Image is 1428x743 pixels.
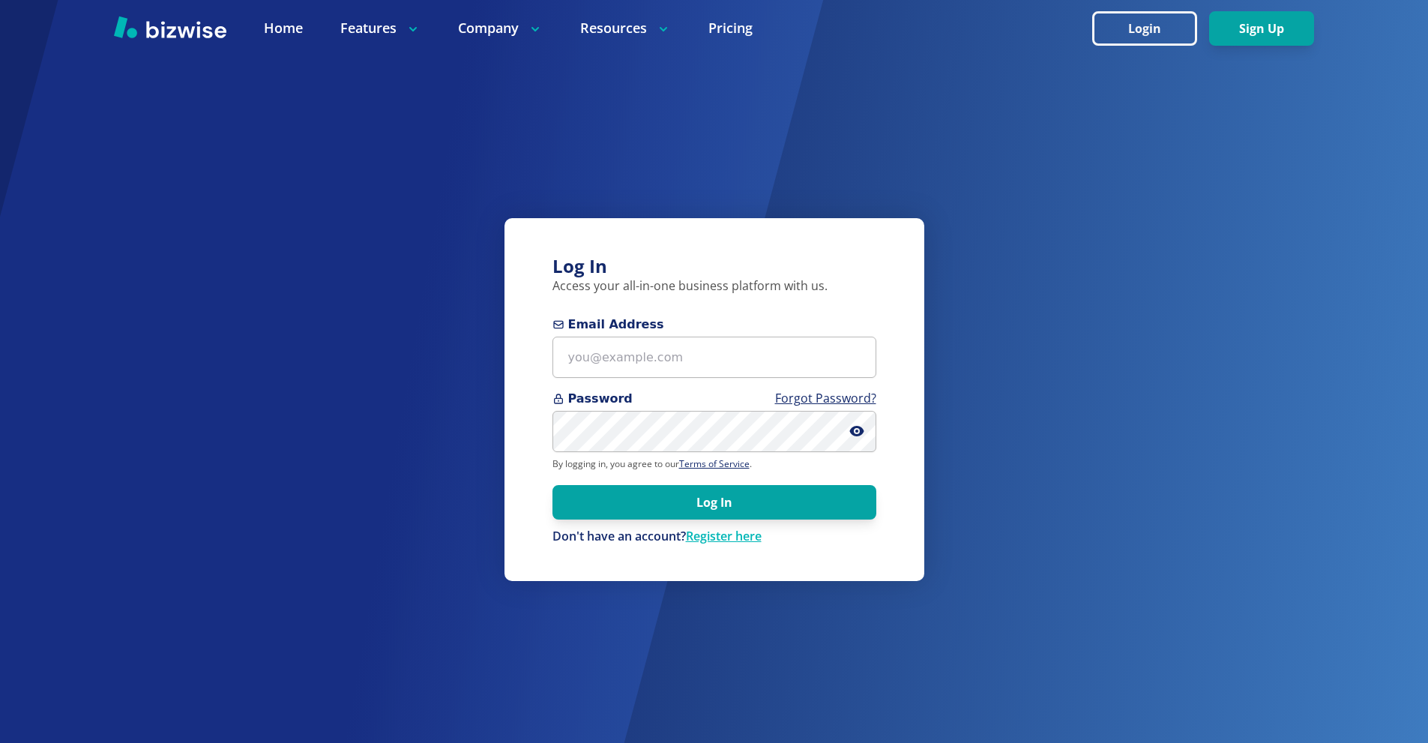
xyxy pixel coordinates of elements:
[552,278,876,295] p: Access your all-in-one business platform with us.
[679,457,750,470] a: Terms of Service
[552,485,876,520] button: Log In
[264,19,303,37] a: Home
[580,19,671,37] p: Resources
[114,16,226,38] img: Bizwise Logo
[686,528,762,544] a: Register here
[552,529,876,545] p: Don't have an account?
[552,254,876,279] h3: Log In
[552,316,876,334] span: Email Address
[552,529,876,545] div: Don't have an account?Register here
[340,19,421,37] p: Features
[708,19,753,37] a: Pricing
[1209,11,1314,46] button: Sign Up
[775,390,876,406] a: Forgot Password?
[1209,22,1314,36] a: Sign Up
[552,337,876,378] input: you@example.com
[1092,22,1209,36] a: Login
[552,458,876,470] p: By logging in, you agree to our .
[458,19,543,37] p: Company
[1092,11,1197,46] button: Login
[552,390,876,408] span: Password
